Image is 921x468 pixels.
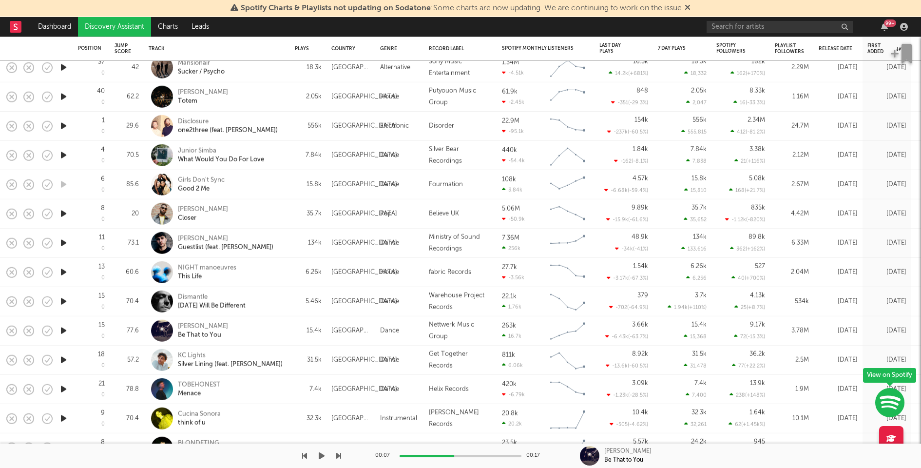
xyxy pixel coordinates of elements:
[749,175,765,182] div: 5.08k
[691,146,707,153] div: 7.84k
[178,243,273,252] div: Guestlist (feat. [PERSON_NAME])
[331,91,397,102] div: [GEOGRAPHIC_DATA]
[99,234,105,240] div: 11
[604,187,648,194] div: -6.68k ( -59.4 % )
[884,19,896,27] div: 99 +
[684,333,707,340] div: 15,368
[185,17,216,37] a: Leads
[691,58,707,65] div: 18.3k
[429,208,459,219] div: Believe UK
[178,88,228,105] a: [PERSON_NAME]Totem
[101,363,105,369] div: 0
[502,69,524,76] div: -4.51k
[101,175,105,182] div: 6
[615,246,648,252] div: -34k ( -41 % )
[502,59,519,65] div: 1.34M
[502,264,517,270] div: 27.7k
[775,266,809,278] div: 2.04M
[729,187,765,194] div: 168 ( +21.7 % )
[502,215,525,222] div: -50.9k
[502,362,523,368] div: 6.06k
[730,246,765,252] div: 362 ( +162 % )
[101,158,105,164] div: 0
[149,46,280,52] div: Track
[380,120,409,132] div: Electronic
[614,158,648,164] div: -162 ( -8.1 % )
[668,304,707,311] div: 1.94k ( +110 % )
[178,184,225,193] div: Good 2 Me
[380,46,414,52] div: Genre
[730,70,765,77] div: 162 ( +170 % )
[684,216,707,223] div: 35,652
[331,266,397,278] div: [GEOGRAPHIC_DATA]
[429,383,469,395] div: Helix Records
[178,322,228,331] div: [PERSON_NAME]
[611,99,648,106] div: -351 ( -29.3 % )
[734,304,765,311] div: 25 ( +8.7 % )
[502,391,525,397] div: -6.79k
[331,208,397,219] div: [GEOGRAPHIC_DATA]
[546,55,590,79] svg: Chart title
[546,201,590,226] svg: Chart title
[775,295,809,307] div: 534k
[546,377,590,401] svg: Chart title
[178,146,264,155] div: Junior Simba
[429,266,471,278] div: fabric Records
[819,61,858,73] div: [DATE]
[380,295,399,307] div: Dance
[750,292,765,299] div: 4.13k
[178,175,225,184] div: Girls Don't Sync
[691,409,707,416] div: 32.3k
[775,91,809,102] div: 1.16M
[867,325,906,336] div: [DATE]
[734,158,765,164] div: 21 ( +116 % )
[502,381,517,387] div: 420k
[716,42,750,54] div: Spotify Followers
[115,237,139,249] div: 73.1
[178,263,236,272] div: NIGHT manoeuvres
[867,178,906,190] div: [DATE]
[178,301,246,310] div: [DATE] Will Be Different
[295,266,322,278] div: 6.26k
[295,237,322,249] div: 134k
[98,380,105,387] div: 21
[502,303,521,310] div: 1.76k
[101,334,105,339] div: 0
[380,266,399,278] div: House
[380,354,399,366] div: Dance
[178,360,283,369] div: Silver Lining (feat. [PERSON_NAME])
[178,322,228,339] a: [PERSON_NAME]Be That to You
[867,295,906,307] div: [DATE]
[695,292,707,299] div: 3.7k
[101,71,105,76] div: 0
[295,208,322,219] div: 35.7k
[295,178,322,190] div: 15.8k
[115,295,139,307] div: 70.4
[819,120,858,132] div: [DATE]
[429,348,492,371] div: Get Together Records
[681,246,707,252] div: 133,616
[819,266,858,278] div: [DATE]
[775,149,809,161] div: 2.12M
[633,409,648,416] div: 10.4k
[819,91,858,102] div: [DATE]
[684,363,707,369] div: 31,478
[178,88,228,97] div: [PERSON_NAME]
[331,354,397,366] div: [GEOGRAPHIC_DATA]
[429,407,492,430] div: [PERSON_NAME] Records
[151,17,185,37] a: Charts
[693,234,707,240] div: 134k
[819,383,858,395] div: [DATE]
[732,363,765,369] div: 77 ( +22.2 % )
[178,205,228,214] div: [PERSON_NAME]
[178,409,221,427] a: Cucina Sonorathink of u
[178,58,225,67] div: Mansionair
[295,46,309,52] div: Plays
[819,208,858,219] div: [DATE]
[867,43,902,55] div: First Added
[734,333,765,340] div: 72 ( -15.3 % )
[749,351,765,357] div: 36.2k
[819,354,858,366] div: [DATE]
[380,237,399,249] div: Dance
[178,117,278,126] div: Disclosure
